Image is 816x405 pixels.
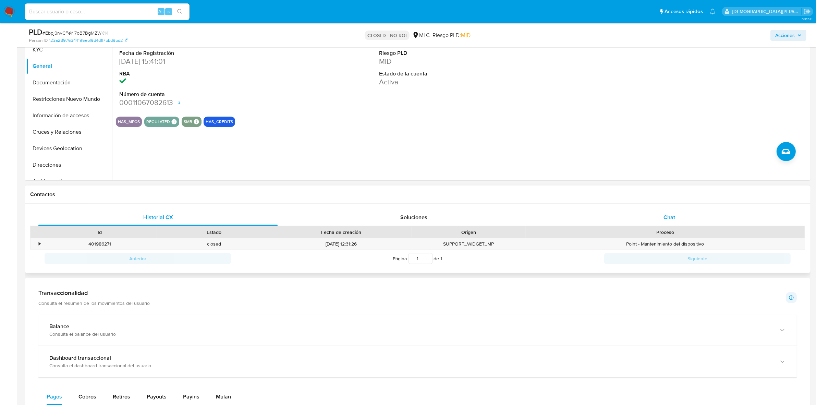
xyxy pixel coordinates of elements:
button: Devices Geolocation [26,140,112,157]
div: Fecha de creación [276,229,407,236]
span: Chat [663,213,675,221]
dd: 00011067082613 [119,98,286,107]
dt: Número de cuenta [119,91,286,98]
div: Estado [161,229,266,236]
div: MLC [412,32,430,39]
span: Riesgo PLD: [433,32,471,39]
a: 123a23976344195ebf9d4d1f7bbd9bd2 [49,37,127,44]
span: # Ebpj9nvCFeYI7oB7BgMZWK1K [42,29,108,36]
button: KYC [26,41,112,58]
div: • [39,241,40,247]
span: MID [461,31,471,39]
button: Restricciones Nuevo Mundo [26,91,112,107]
button: Siguiente [604,253,791,264]
button: Anterior [45,253,231,264]
button: Direcciones [26,157,112,173]
a: Salir [804,8,811,15]
button: General [26,58,112,74]
span: 1 [441,255,442,262]
dt: RBA [119,70,286,78]
span: Historial CX [143,213,173,221]
div: SUPPORT_WIDGET_MP [412,238,526,250]
button: search-icon [173,7,187,16]
b: Person ID [29,37,48,44]
button: Archivos adjuntos [26,173,112,190]
div: Point - Mantenimiento del dispositivo [526,238,805,250]
div: Id [47,229,152,236]
p: CLOSED - NO ROI [365,31,410,40]
h1: Contactos [30,191,805,198]
a: Notificaciones [710,9,716,14]
span: 3.163.0 [802,16,813,22]
span: s [168,8,170,15]
dt: Riesgo PLD [379,49,546,57]
button: Cruces y Relaciones [26,124,112,140]
span: Accesos rápidos [665,8,703,15]
p: cristian.porley@mercadolibre.com [732,8,802,15]
input: Buscar usuario o caso... [25,7,190,16]
dd: MID [379,57,546,66]
button: Documentación [26,74,112,91]
span: Alt [158,8,164,15]
span: Soluciones [400,213,427,221]
div: Proceso [531,229,800,236]
div: Origen [416,229,521,236]
dt: Fecha de Registración [119,49,286,57]
dd: Activa [379,77,546,87]
button: Información de accesos [26,107,112,124]
span: Acciones [775,30,795,41]
div: [DATE] 12:31:26 [271,238,412,250]
dd: [DATE] 15:41:01 [119,57,286,66]
b: PLD [29,26,42,37]
div: closed [157,238,271,250]
span: Página de [393,253,442,264]
div: 401986271 [42,238,157,250]
dt: Estado de la cuenta [379,70,546,78]
button: Acciones [770,30,806,41]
